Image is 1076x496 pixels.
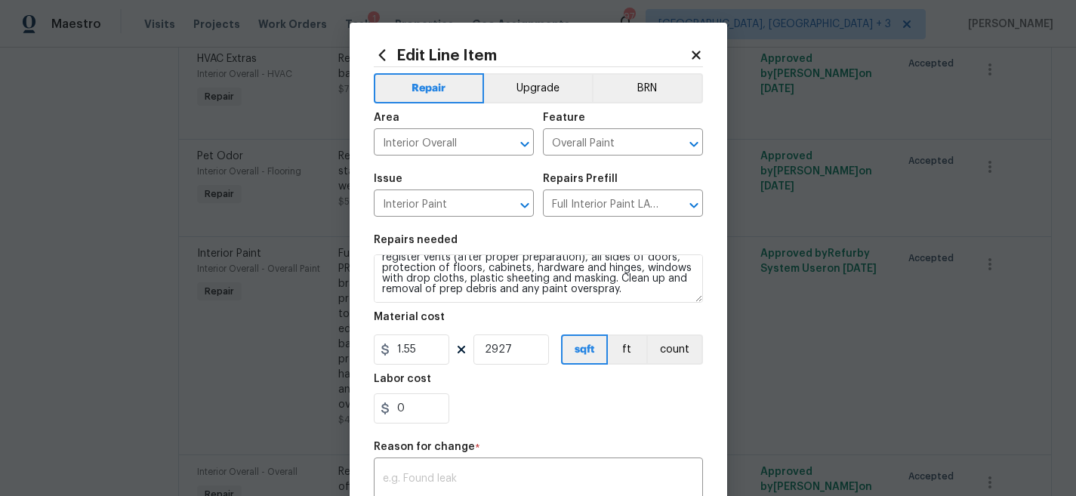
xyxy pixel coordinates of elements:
[514,195,535,216] button: Open
[374,374,431,384] h5: Labor cost
[374,235,458,245] h5: Repairs needed
[484,73,592,103] button: Upgrade
[543,112,585,123] h5: Feature
[374,442,475,452] h5: Reason for change
[561,334,608,365] button: sqft
[646,334,703,365] button: count
[683,134,704,155] button: Open
[683,195,704,216] button: Open
[374,47,689,63] h2: Edit Line Item
[592,73,703,103] button: BRN
[543,174,618,184] h5: Repairs Prefill
[374,254,703,303] textarea: Full Interior paint - (walls, ceilings, trim, and doors) - PAINT PROVIDED BY OPENDOOR. All nails,...
[608,334,646,365] button: ft
[374,312,445,322] h5: Material cost
[514,134,535,155] button: Open
[374,174,402,184] h5: Issue
[374,112,399,123] h5: Area
[374,73,485,103] button: Repair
